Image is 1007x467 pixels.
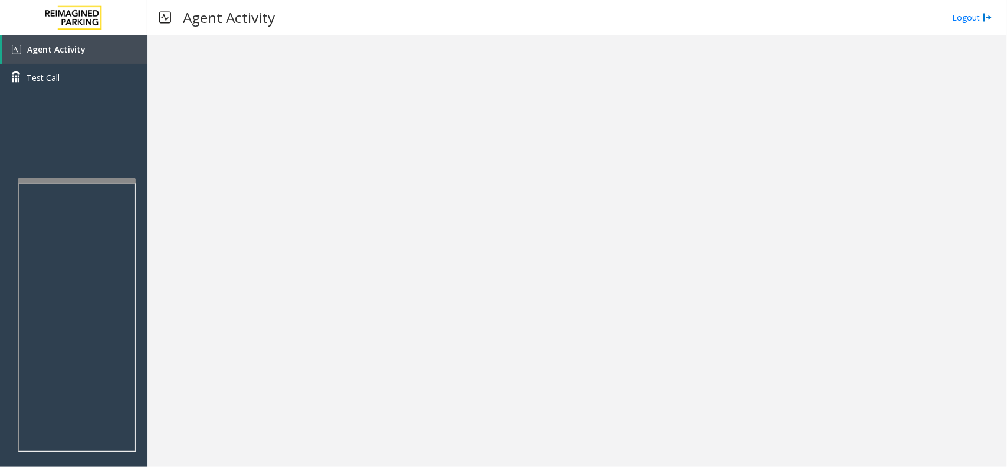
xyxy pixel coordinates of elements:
[27,71,60,84] span: Test Call
[27,44,86,55] span: Agent Activity
[952,11,992,24] a: Logout
[2,35,147,64] a: Agent Activity
[12,45,21,54] img: 'icon'
[983,11,992,24] img: logout
[177,3,281,32] h3: Agent Activity
[159,3,171,32] img: pageIcon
